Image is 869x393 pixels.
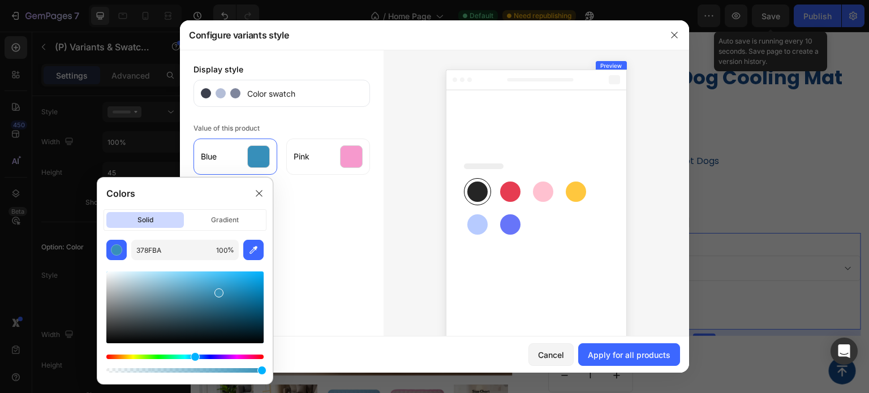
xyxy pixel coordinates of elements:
span: Color swatch [240,88,295,100]
pre: 51% off [252,58,294,79]
span: Value of this product [193,124,260,132]
p: (298 reviewers) [412,63,483,79]
p: solid [106,212,184,228]
button: Cancel [528,343,574,366]
div: Cancel [538,349,564,361]
p: gradient [186,212,264,228]
div: Apply for all products [588,349,670,361]
div: Quantity [357,304,670,323]
span: Blue [201,151,217,162]
p: Super Easy To Clean [376,149,467,166]
input: E.g FFFFFF [131,240,212,260]
p: Instant Cooling Relief for Hot Dogs [376,122,528,138]
legend: Color: Blue [357,249,406,268]
p: 100% Pet Safe [376,177,437,193]
div: $35.00 [424,90,464,111]
span: % [227,245,234,255]
div: Open Intercom Messenger [831,338,858,365]
div: Display style [193,63,370,75]
div: Configure variants style [189,28,289,42]
button: Apply for all products [578,343,680,366]
legend: Size [357,201,376,220]
span: Pink [294,151,309,162]
div: Hue [106,355,264,359]
div: (P) Variants & Swatches [371,185,453,196]
h2: ChillyWoof™ Dog Cooling Mat [357,31,670,62]
div: $16.99 [357,87,419,114]
p: Colors [106,187,135,200]
button: Button [638,326,665,353]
